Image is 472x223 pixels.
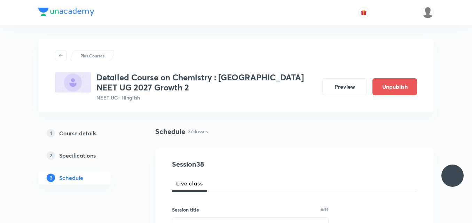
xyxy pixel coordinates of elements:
[358,7,369,18] button: avatar
[59,174,83,182] h5: Schedule
[361,9,367,16] img: avatar
[55,72,91,93] img: 603C96CB-0915-425A-847E-3D039DD496B5_plus.png
[155,126,185,137] h4: Schedule
[38,8,94,18] a: Company Logo
[59,151,96,160] h5: Specifications
[321,208,329,211] p: 0/99
[188,128,208,135] p: 37 classes
[176,179,203,188] span: Live class
[96,72,317,93] h3: Detailed Course on Chemistry : [GEOGRAPHIC_DATA] NEET UG 2027 Growth 2
[422,7,434,18] img: Sudipta Bose
[172,159,299,169] h4: Session 38
[38,126,133,140] a: 1Course details
[172,206,199,213] h6: Session title
[38,149,133,162] a: 2Specifications
[38,8,94,16] img: Company Logo
[96,94,317,101] p: NEET UG • Hinglish
[59,129,96,137] h5: Course details
[47,129,55,137] p: 1
[448,172,457,180] img: ttu
[322,78,367,95] button: Preview
[47,174,55,182] p: 3
[372,78,417,95] button: Unpublish
[47,151,55,160] p: 2
[80,53,104,59] p: Plus Courses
